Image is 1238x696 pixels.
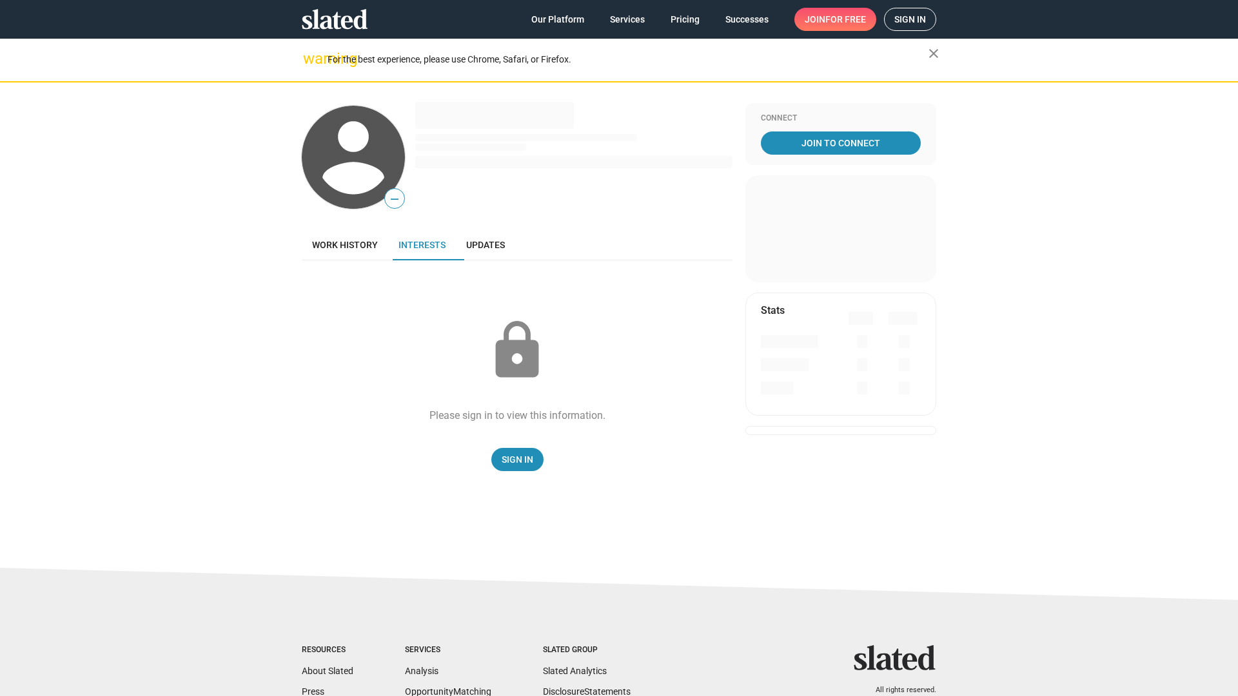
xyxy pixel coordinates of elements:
[388,229,456,260] a: Interests
[302,645,353,655] div: Resources
[761,131,921,155] a: Join To Connect
[600,8,655,31] a: Services
[312,240,378,250] span: Work history
[502,448,533,471] span: Sign In
[456,229,515,260] a: Updates
[302,666,353,676] a: About Slated
[894,8,926,30] span: Sign in
[385,191,404,208] span: —
[543,645,631,655] div: Slated Group
[303,51,319,66] mat-icon: warning
[761,113,921,124] div: Connect
[805,8,866,31] span: Join
[763,131,918,155] span: Join To Connect
[671,8,700,31] span: Pricing
[543,666,607,676] a: Slated Analytics
[610,8,645,31] span: Services
[302,229,388,260] a: Work history
[794,8,876,31] a: Joinfor free
[429,409,605,422] div: Please sign in to view this information.
[466,240,505,250] span: Updates
[485,318,549,383] mat-icon: lock
[715,8,779,31] a: Successes
[725,8,769,31] span: Successes
[405,666,438,676] a: Analysis
[660,8,710,31] a: Pricing
[491,448,544,471] a: Sign In
[521,8,594,31] a: Our Platform
[531,8,584,31] span: Our Platform
[884,8,936,31] a: Sign in
[825,8,866,31] span: for free
[398,240,446,250] span: Interests
[761,304,785,317] mat-card-title: Stats
[926,46,941,61] mat-icon: close
[328,51,928,68] div: For the best experience, please use Chrome, Safari, or Firefox.
[405,645,491,655] div: Services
